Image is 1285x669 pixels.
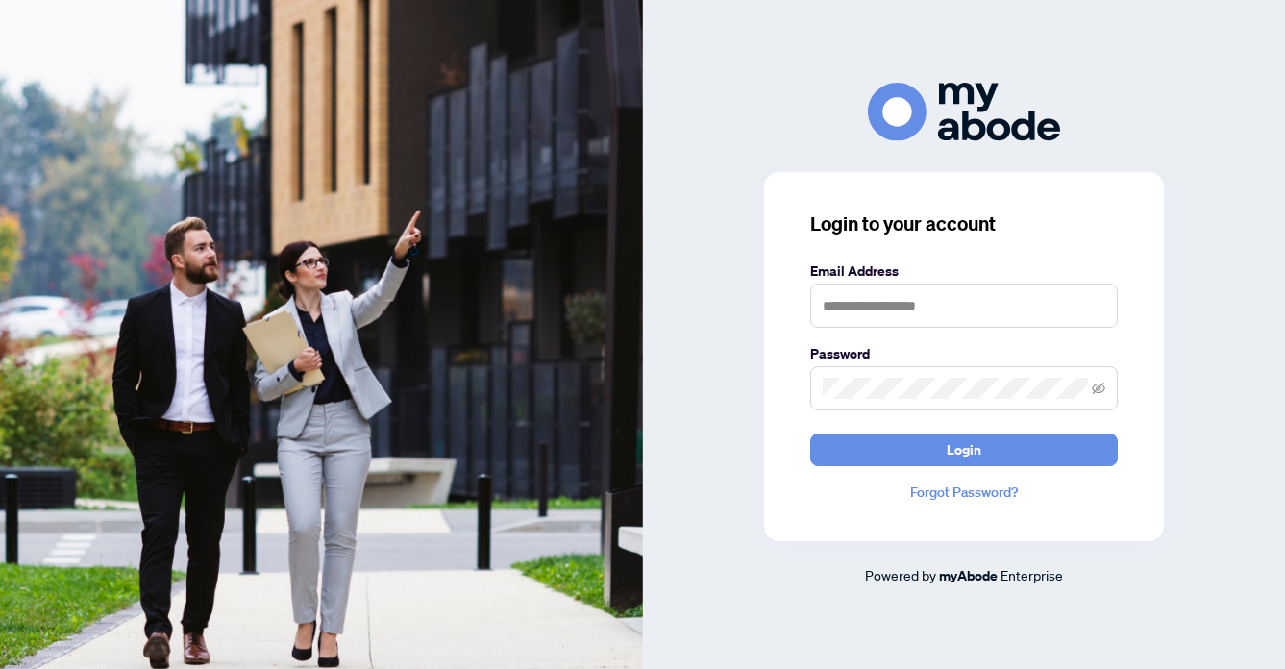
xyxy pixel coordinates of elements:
h3: Login to your account [810,211,1118,237]
button: Login [810,434,1118,466]
span: eye-invisible [1092,382,1105,395]
a: myAbode [939,565,998,586]
span: Login [947,434,981,465]
label: Email Address [810,260,1118,282]
a: Forgot Password? [810,482,1118,503]
span: Powered by [865,566,936,583]
img: ma-logo [868,83,1060,141]
label: Password [810,343,1118,364]
span: Enterprise [1001,566,1063,583]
